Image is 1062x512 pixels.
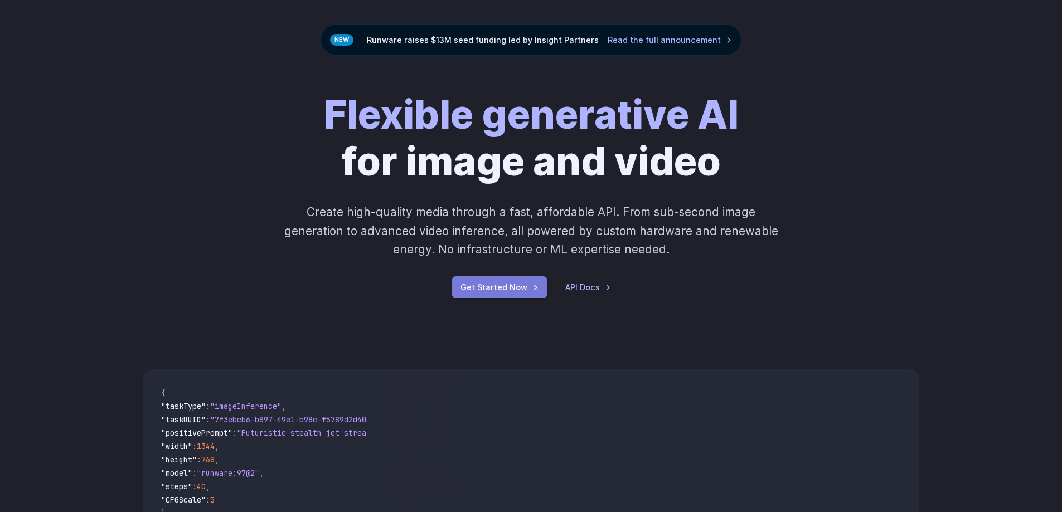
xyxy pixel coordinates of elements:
[215,455,219,465] span: ,
[452,276,547,298] a: Get Started Now
[206,401,210,411] span: :
[232,428,237,438] span: :
[565,281,611,294] a: API Docs
[192,468,197,478] span: :
[283,203,779,259] p: Create high-quality media through a fast, affordable API. From sub-second image generation to adv...
[161,481,192,491] span: "steps"
[161,428,232,438] span: "positivePrompt"
[197,455,201,465] span: :
[192,481,197,491] span: :
[192,441,197,451] span: :
[197,441,215,451] span: 1344
[608,33,732,46] a: Read the full announcement
[206,415,210,425] span: :
[324,91,739,185] h1: for image and video
[237,428,643,438] span: "Futuristic stealth jet streaking through a neon-lit cityscape with glowing purple exhaust"
[161,495,206,505] span: "CFGScale"
[215,441,219,451] span: ,
[161,441,192,451] span: "width"
[210,415,380,425] span: "7f3ebcb6-b897-49e1-b98c-f5789d2d40d7"
[321,24,741,56] div: Runware raises $13M seed funding led by Insight Partners
[197,481,206,491] span: 40
[206,495,210,505] span: :
[161,415,206,425] span: "taskUUID"
[197,468,259,478] span: "runware:97@2"
[161,401,206,411] span: "taskType"
[161,468,192,478] span: "model"
[210,495,215,505] span: 5
[161,455,197,465] span: "height"
[210,401,282,411] span: "imageInference"
[201,455,215,465] span: 768
[259,468,264,478] span: ,
[206,481,210,491] span: ,
[161,388,166,398] span: {
[324,91,739,138] strong: Flexible generative AI
[282,401,286,411] span: ,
